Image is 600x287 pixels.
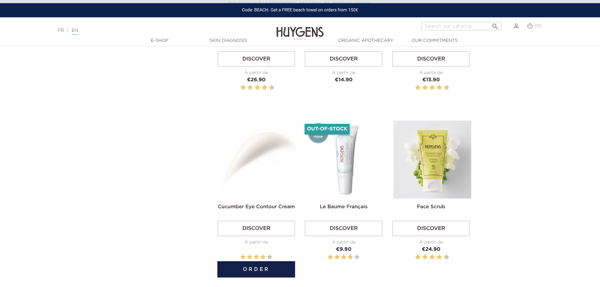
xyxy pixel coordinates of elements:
[335,77,352,83] span: €14.90
[334,37,397,44] a: Organic Apothecary
[72,28,78,35] a: EN
[242,84,245,92] label: 2
[414,84,415,92] label: 1
[306,121,384,198] img: Le Baume Français
[421,22,501,30] input: Search
[270,84,273,92] label: 10
[431,253,434,261] label: 6
[305,221,382,236] a: Discover
[197,37,260,44] a: Skin Diagnosis
[436,84,437,92] label: 7
[55,27,245,34] div: |
[491,21,499,28] i: 
[393,121,471,198] img: Face Scrub
[334,253,340,261] label: 2
[436,253,437,261] label: 7
[416,84,420,92] label: 2
[305,239,382,246] div: À partir de
[247,253,252,261] label: 2
[443,84,443,92] label: 9
[392,51,470,67] a: Discover
[403,37,466,44] a: Our commitments
[421,84,422,92] label: 3
[217,51,295,67] a: Discover
[277,17,324,41] img: Huygens
[254,253,259,261] label: 3
[305,124,350,135] li: Out-of-Stock
[268,84,269,92] label: 9
[128,37,191,44] a: E-Shop
[438,84,441,92] label: 8
[217,221,295,236] a: Discover
[254,84,254,92] label: 5
[341,253,346,261] label: 3
[534,24,541,28] span: (0)
[336,247,351,252] span: €9.90
[392,70,470,76] div: À partir de
[263,84,266,92] label: 8
[422,77,440,83] span: €13.90
[261,84,262,92] label: 7
[267,253,272,261] label: 5
[392,239,470,246] div: À partir de
[247,77,266,83] span: €26.90
[414,253,415,261] label: 1
[260,253,266,261] label: 4
[328,253,333,261] label: 1
[217,261,295,278] button: Order
[348,253,353,261] label: 4
[428,253,429,261] label: 5
[416,253,420,261] label: 2
[438,253,441,261] label: 8
[431,84,434,92] label: 6
[445,253,448,261] label: 10
[320,204,368,210] a: Le Baume Français
[218,204,295,210] a: Cucumber Eye Contour Cream
[239,84,240,92] label: 1
[58,28,64,33] a: FR
[392,221,470,236] a: Discover
[443,253,443,261] label: 9
[354,253,359,261] label: 5
[249,84,252,92] label: 4
[217,239,295,246] div: À partir de
[428,84,429,92] label: 5
[445,84,448,92] label: 10
[240,253,245,261] label: 1
[424,84,427,92] label: 4
[489,20,501,29] button: 
[305,51,382,67] a: Discover
[217,70,295,76] div: À partir de
[256,84,259,92] label: 6
[417,204,445,210] a: Face Scrub
[421,253,422,261] label: 3
[305,70,382,76] div: À partir de
[424,253,427,261] label: 4
[246,84,247,92] label: 3
[422,247,440,252] span: €24.90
